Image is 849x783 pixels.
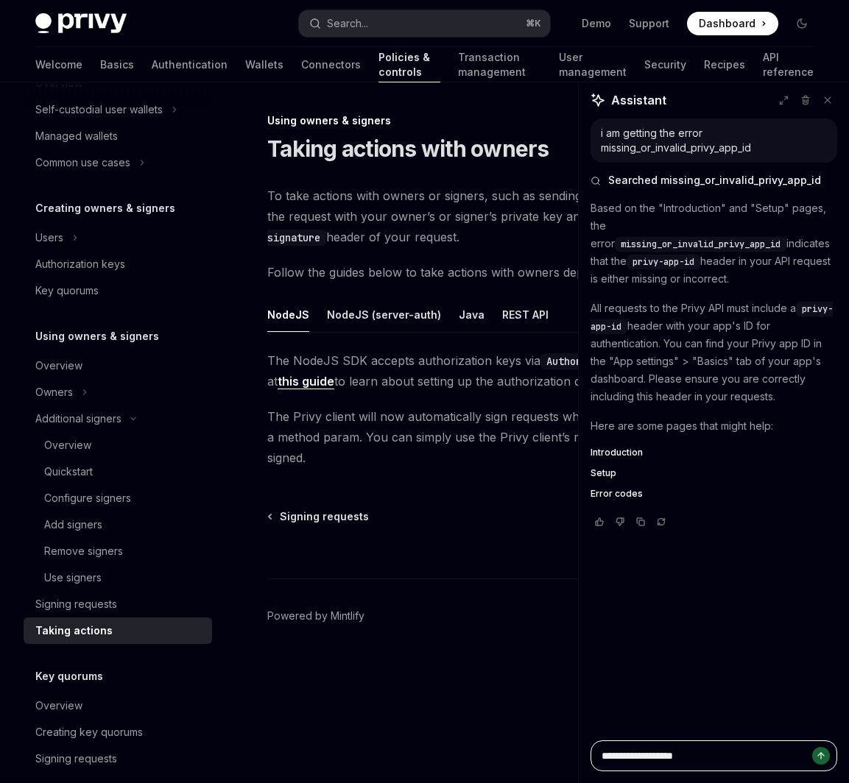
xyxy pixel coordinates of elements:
[559,47,627,82] a: User management
[526,18,541,29] span: ⌘ K
[644,47,686,82] a: Security
[44,489,131,507] div: Configure signers
[459,297,485,332] button: Java
[35,101,163,118] div: Self-custodial user wallets
[24,379,212,405] button: Toggle Owners section
[301,47,361,82] a: Connectors
[699,16,755,31] span: Dashboard
[629,16,669,31] a: Support
[267,262,822,283] span: Follow the guides below to take actions with owners depending on your desired integration.
[267,297,309,332] button: NodeJS
[35,199,175,217] h5: Creating owners & signers
[35,154,130,171] div: Common use cases
[704,47,745,82] a: Recipes
[24,224,212,251] button: Toggle Users section
[591,488,837,500] a: Error codes
[267,406,822,468] span: The Privy client will now automatically sign requests when an AuthorizationContext is provided as...
[540,353,670,369] code: AuthorizationContext
[35,750,117,768] div: Signing requests
[299,10,551,37] button: Open search
[24,511,212,538] a: Add signers
[35,622,113,639] div: Taking actions
[35,13,127,34] img: dark logo
[327,297,441,332] button: NodeJS (server-auth)
[278,374,334,389] a: this guide
[24,123,212,149] a: Managed wallets
[24,692,212,719] a: Overview
[327,15,368,32] div: Search...
[35,723,143,741] div: Creating key quorums
[591,300,837,405] p: All requests to the Privy API must include a header with your app's ID for authentication. You ca...
[632,514,649,529] button: Copy chat response
[24,277,212,304] a: Key quorums
[24,251,212,277] a: Authorization keys
[35,410,121,428] div: Additional signers
[763,47,814,82] a: API reference
[458,47,541,82] a: Transaction management
[591,467,616,479] span: Setup
[591,740,837,771] textarea: Ask a question...
[269,509,369,524] a: Signing requests
[621,238,781,250] span: missing_or_invalid_privy_app_id
[24,485,212,511] a: Configure signers
[35,127,118,145] div: Managed wallets
[35,357,82,375] div: Overview
[591,417,837,435] p: Here are some pages that might help:
[44,569,102,587] div: Use signers
[812,747,830,765] button: Send message
[24,617,212,644] a: Taking actions
[245,47,283,82] a: Wallets
[100,47,134,82] a: Basics
[582,16,611,31] a: Demo
[652,514,670,529] button: Reload last chat
[267,350,822,391] span: The NodeJS SDK accepts authorization keys via at the method level. Look at to learn about setting...
[35,255,125,273] div: Authorization keys
[591,199,837,288] p: Based on the "Introduction" and "Setup" pages, the error indicates that the header in your API re...
[24,538,212,564] a: Remove signers
[24,719,212,745] a: Creating key quorums
[24,149,212,176] button: Toggle Common use cases section
[35,229,63,247] div: Users
[44,542,123,560] div: Remove signers
[44,463,93,481] div: Quickstart
[24,591,212,617] a: Signing requests
[35,383,73,401] div: Owners
[44,436,91,454] div: Overview
[502,297,549,332] button: REST API
[35,282,99,300] div: Key quorums
[591,447,837,458] a: Introduction
[24,564,212,591] a: Use signers
[633,256,694,268] span: privy-app-id
[267,135,549,162] h1: Taking actions with owners
[24,432,212,458] a: Overview
[611,514,629,529] button: Vote that response was not good
[591,467,837,479] a: Setup
[24,96,212,123] button: Toggle Self-custodial user wallets section
[35,697,82,715] div: Overview
[790,12,814,35] button: Toggle dark mode
[44,516,102,534] div: Add signers
[35,327,159,345] h5: Using owners & signers
[24,745,212,772] a: Signing requests
[267,609,364,623] a: Powered by Mintlify
[35,595,117,613] div: Signing requests
[35,667,103,685] h5: Key quorums
[378,47,440,82] a: Policies & controls
[24,458,212,485] a: Quickstart
[24,352,212,379] a: Overview
[687,12,778,35] a: Dashboard
[591,488,643,500] span: Error codes
[267,113,822,128] div: Using owners & signers
[267,185,822,247] span: To take actions with owners or signers, such as sending a transaction from a wallet, simply sign ...
[152,47,228,82] a: Authentication
[280,509,369,524] span: Signing requests
[591,447,643,458] span: Introduction
[591,303,833,333] span: privy-app-id
[611,91,666,109] span: Assistant
[591,514,608,529] button: Vote that response was good
[591,173,837,188] button: Searched missing_or_invalid_privy_app_id
[24,405,212,432] button: Toggle Additional signers section
[601,126,827,155] div: i am getting the error missing_or_invalid_privy_app_id
[608,173,821,188] span: Searched missing_or_invalid_privy_app_id
[35,47,82,82] a: Welcome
